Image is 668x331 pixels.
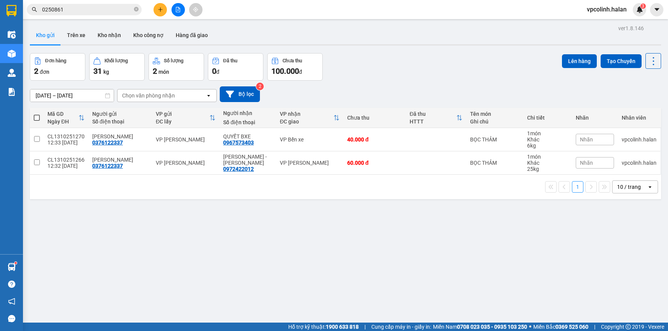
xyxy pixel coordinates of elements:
[326,324,359,330] strong: 1900 633 818
[32,7,37,12] span: search
[470,118,519,125] div: Ghi chú
[134,7,139,11] span: close-circle
[92,157,148,163] div: MINH ĐỨC
[212,67,216,76] span: 0
[103,69,109,75] span: kg
[47,140,85,146] div: 12:33 [DATE]
[127,26,170,44] button: Kho công nợ
[581,5,633,14] span: vpcolinh.halan
[527,143,568,149] div: 6 kg
[15,262,17,264] sup: 1
[280,136,340,143] div: VP Bến xe
[223,58,237,63] div: Đã thu
[8,69,16,77] img: warehouse-icon
[622,115,657,121] div: Nhân viên
[8,88,16,96] img: solution-icon
[527,136,568,143] div: Khác
[158,7,163,12] span: plus
[89,53,145,81] button: Khối lượng31kg
[347,136,402,143] div: 40.000 đ
[470,136,519,143] div: BỌC THẢM
[30,53,85,81] button: Đơn hàng2đơn
[223,119,272,125] div: Số điện thoại
[527,166,568,172] div: 25 kg
[44,108,88,128] th: Toggle SortBy
[470,160,519,166] div: BỌC THẢM
[92,133,148,140] div: MINH ĐỨC
[47,118,78,125] div: Ngày ĐH
[533,323,588,331] span: Miền Bắc
[8,263,16,271] img: warehouse-icon
[562,54,597,68] button: Lên hàng
[256,83,264,90] sup: 2
[208,53,263,81] button: Đã thu0đ
[105,58,128,63] div: Khối lượng
[529,325,531,328] span: ⚪️
[216,69,219,75] span: đ
[149,53,204,81] button: Số lượng2món
[276,108,343,128] th: Toggle SortBy
[347,160,402,166] div: 60.000 đ
[92,140,123,146] div: 0376122337
[156,160,216,166] div: VP [PERSON_NAME]
[299,69,302,75] span: đ
[640,3,646,9] sup: 3
[433,323,527,331] span: Miền Nam
[30,89,114,102] input: Select a date range.
[193,7,198,12] span: aim
[61,26,91,44] button: Trên xe
[470,111,519,117] div: Tên món
[280,160,340,166] div: VP [PERSON_NAME]
[280,111,333,117] div: VP nhận
[371,323,431,331] span: Cung cấp máy in - giấy in:
[527,154,568,160] div: 1 món
[47,133,85,140] div: CL1310251270
[622,160,657,166] div: vpcolinh.halan
[152,108,219,128] th: Toggle SortBy
[626,324,631,329] span: copyright
[267,53,323,81] button: Chưa thu100.000đ
[206,92,212,99] svg: open
[153,67,157,76] span: 2
[40,69,49,75] span: đơn
[572,181,583,193] button: 1
[622,136,657,143] div: vpcolinh.halan
[47,163,85,169] div: 12:32 [DATE]
[555,324,588,330] strong: 0369 525 060
[220,86,260,102] button: Bộ lọc
[156,136,216,143] div: VP [PERSON_NAME]
[122,92,175,99] div: Chọn văn phòng nhận
[527,160,568,166] div: Khác
[42,5,132,14] input: Tìm tên, số ĐT hoặc mã đơn
[92,111,148,117] div: Người gửi
[347,115,402,121] div: Chưa thu
[156,118,209,125] div: ĐC lấy
[170,26,214,44] button: Hàng đã giao
[134,6,139,13] span: close-circle
[8,315,15,322] span: message
[410,118,456,125] div: HTTT
[223,140,254,146] div: 0967573403
[288,323,359,331] span: Hỗ trợ kỹ thuật:
[93,67,102,76] span: 31
[223,154,272,166] div: MẠNH NGỌC - VY
[283,58,302,63] div: Chưa thu
[189,3,203,16] button: aim
[45,58,66,63] div: Đơn hàng
[156,111,209,117] div: VP gửi
[34,67,38,76] span: 2
[601,54,642,68] button: Tạo Chuyến
[364,323,366,331] span: |
[580,160,593,166] span: Nhãn
[158,69,169,75] span: món
[594,323,595,331] span: |
[647,184,653,190] svg: open
[406,108,466,128] th: Toggle SortBy
[223,133,272,140] div: QUYẾT BXE
[7,5,16,16] img: logo-vxr
[92,118,148,125] div: Số điện thoại
[457,324,527,330] strong: 0708 023 035 - 0935 103 250
[223,166,254,172] div: 0972422012
[580,136,593,143] span: Nhãn
[223,110,272,116] div: Người nhận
